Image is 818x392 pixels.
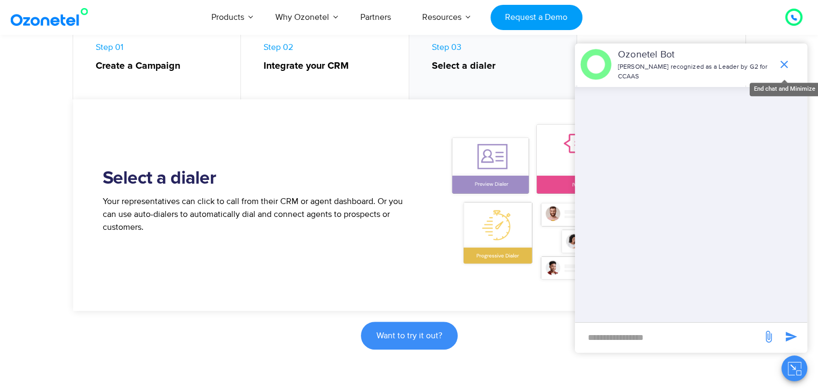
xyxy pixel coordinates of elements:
h2: Select a dialer [103,168,409,190]
span: Your representatives can click to call from their CRM or agent dashboard. Or you can use auto-dia... [103,196,403,233]
span: Step 04 [600,42,735,74]
a: Request a Demo [490,5,582,30]
div: new-msg-input [580,328,757,347]
a: Step 03Select a dialer [409,15,578,105]
span: Step 03 [432,42,566,74]
a: Want to try it out? [361,322,458,350]
strong: Create a Campaign [96,59,230,74]
p: Ozonetel Bot [618,48,772,62]
span: Want to try it out? [376,331,442,340]
span: send message [758,326,779,347]
p: [PERSON_NAME] recognized as a Leader by G2 for CCAAS [618,62,772,82]
strong: Integrate your CRM [264,59,398,74]
img: header [580,49,611,80]
span: Step 02 [264,42,398,74]
span: Step 01 [96,42,230,74]
span: end chat or minimize [773,54,795,75]
span: send message [780,326,802,347]
strong: Select a dialer [432,59,566,74]
a: Step 02Integrate your CRM [241,15,409,105]
button: Close chat [781,355,807,381]
a: Step 01Create a Campaign [73,15,241,105]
